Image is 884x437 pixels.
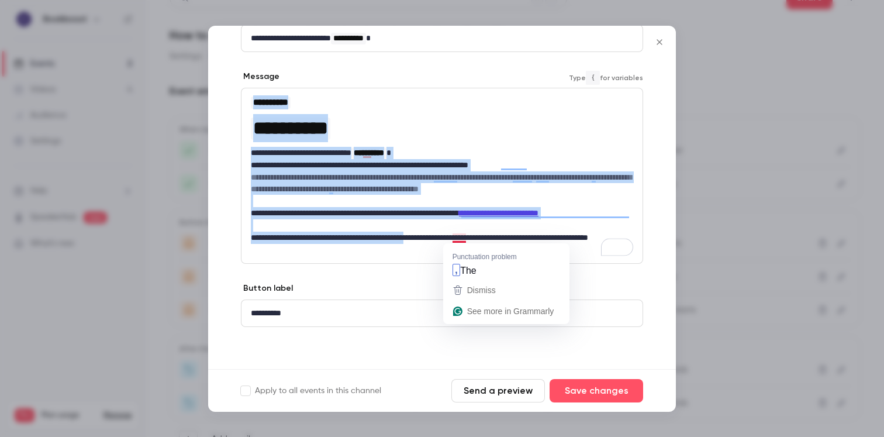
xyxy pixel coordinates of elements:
[586,71,600,85] code: {
[241,283,293,294] label: Button label
[648,30,671,54] button: Close
[569,71,643,85] span: Type for variables
[550,379,643,402] button: Save changes
[241,385,381,397] label: Apply to all events in this channel
[241,88,643,263] div: To enrich screen reader interactions, please activate Accessibility in Grammarly extension settings
[241,71,279,82] label: Message
[451,379,545,402] button: Send a preview
[241,88,643,263] div: editor
[241,25,643,51] div: editor
[241,300,643,326] div: editor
